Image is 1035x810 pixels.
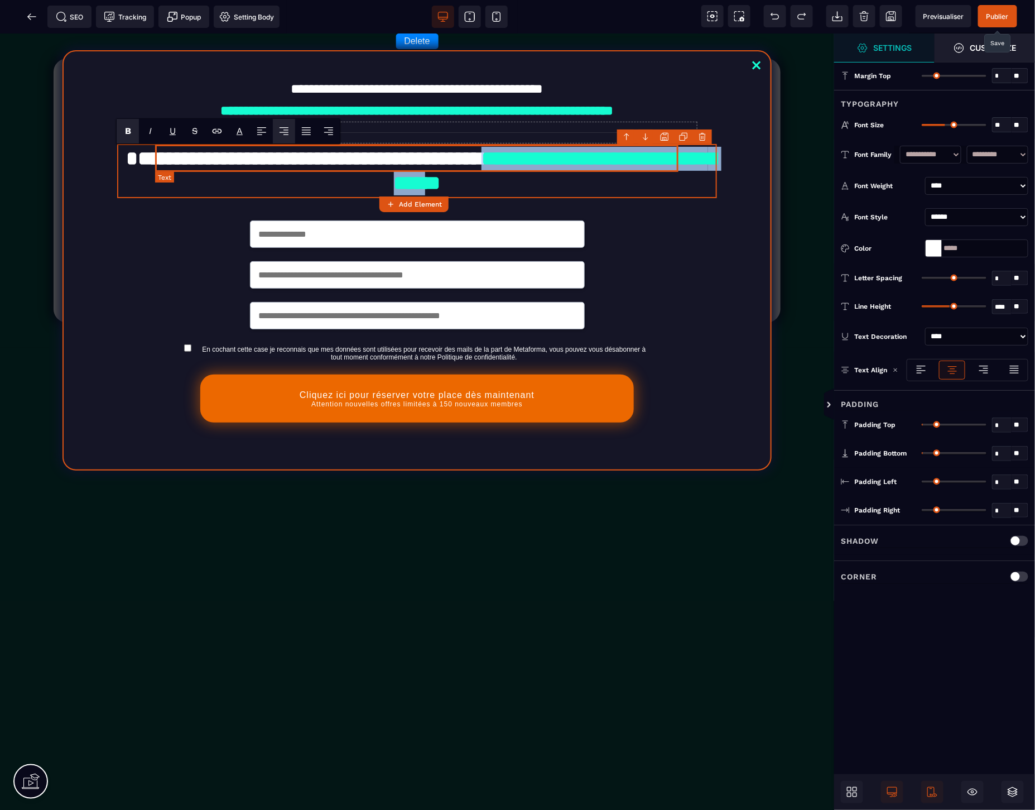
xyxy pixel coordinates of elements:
span: Letter Spacing [854,274,902,282]
button: Cliquez ici pour réserver votre place dès maintenantAttention nouvelles offres limitées à 150 nou... [200,341,633,389]
span: SEO [56,11,84,22]
s: S [192,126,198,136]
span: Open Layers [1002,781,1024,803]
label: Font color [237,126,243,136]
span: Desktop Only [881,781,903,803]
strong: Settings [874,44,912,52]
img: loading [893,367,898,373]
span: Font Size [854,121,884,130]
strong: Customize [970,44,1017,52]
span: Strike-through [184,119,206,143]
span: Align Right [317,119,340,143]
span: Tracking [104,11,146,22]
div: Color [854,243,921,254]
span: Screenshot [728,5,750,27]
div: Typography [834,90,1035,111]
div: Font Style [854,212,921,223]
strong: Add Element [399,200,442,208]
label: En cochant cette case je reconnais que mes données sont utilisées pour recevoir des mails de la p... [196,312,652,328]
span: Hide/Show Block [961,781,984,803]
b: B [125,126,131,136]
i: I [149,126,152,136]
span: Previsualiser [923,12,964,21]
span: Italic [139,119,161,143]
span: Padding Left [854,477,897,486]
span: View components [701,5,724,27]
span: Mobile Only [921,781,943,803]
span: Line Height [854,302,891,311]
button: Add Element [379,196,449,212]
div: Font Weight [854,180,921,191]
span: Align Justify [295,119,317,143]
span: Settings [834,33,935,63]
span: Setting Body [219,11,274,22]
p: Text Align [841,365,887,376]
span: Margin Top [854,71,891,80]
p: A [237,126,243,136]
div: Padding [834,390,1035,411]
span: Align Left [251,119,273,143]
p: Shadow [841,534,879,548]
span: Bold [117,119,139,143]
span: Padding Bottom [854,449,907,458]
a: Close [745,21,768,45]
span: Open Blocks [841,781,863,803]
span: Publier [986,12,1009,21]
u: U [170,126,176,136]
span: Link [206,119,228,143]
div: Text Decoration [854,331,921,342]
span: Padding Top [854,420,896,429]
div: Font Family [854,149,894,160]
span: Open Style Manager [935,33,1035,63]
span: Padding Right [854,506,900,515]
span: Underline [161,119,184,143]
span: Preview [916,5,971,27]
span: Align Center [273,119,295,143]
span: Popup [167,11,201,22]
p: Corner [841,570,877,583]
